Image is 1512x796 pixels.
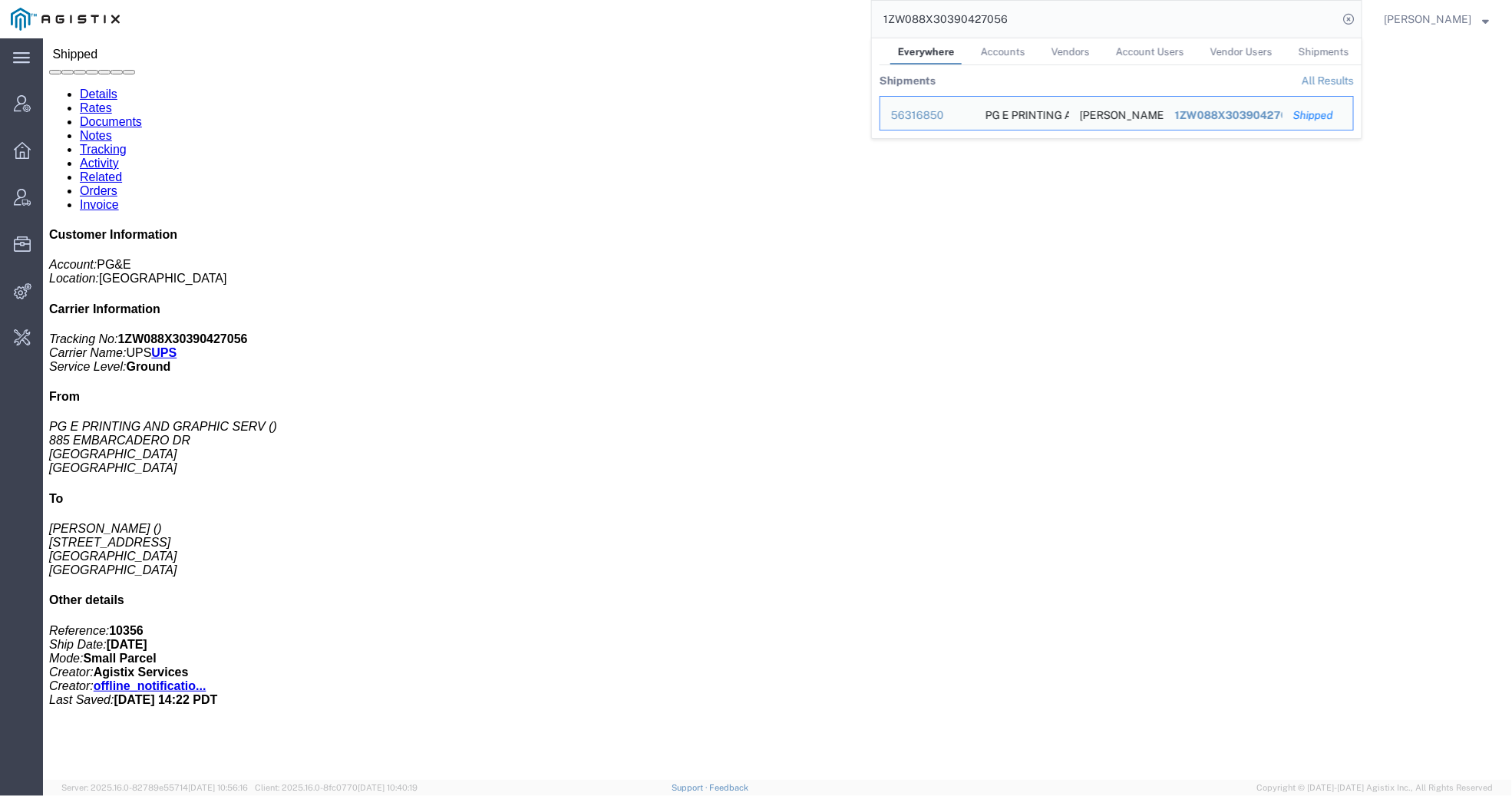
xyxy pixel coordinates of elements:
[358,783,418,792] span: [DATE] 10:40:19
[61,783,248,792] span: Server: 2025.16.0-82789e55714
[1080,97,1154,130] div: CHARLENE ALVAREZ
[1210,46,1273,58] span: Vendor Users
[1384,10,1491,28] button: [PERSON_NAME]
[1175,109,1302,121] span: 1ZW088X30390427056
[898,46,955,58] span: Everywhere
[872,1,1339,38] input: Search for shipment number, reference number
[188,783,248,792] span: [DATE] 10:56:16
[880,65,1362,138] table: Search Results
[672,783,710,792] a: Support
[1257,781,1494,794] span: Copyright © [DATE]-[DATE] Agistix Inc., All Rights Reserved
[11,8,120,31] img: logo
[710,783,749,792] a: Feedback
[1293,107,1342,124] div: Shipped
[985,97,1059,130] div: PG E PRINTING AND GRAPHIC SERV
[880,65,936,96] th: Shipments
[981,46,1025,58] span: Accounts
[255,783,418,792] span: Client: 2025.16.0-8fc0770
[1385,11,1472,28] span: Abbie Wilkiemeyer
[43,38,1512,780] iframe: FS Legacy Container
[891,107,964,124] div: 56316850
[1299,46,1349,58] span: Shipments
[1051,46,1090,58] span: Vendors
[1302,74,1354,87] a: View all shipments found by criterion
[1175,107,1273,124] div: 1ZW088X30390427056
[1116,46,1184,58] span: Account Users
